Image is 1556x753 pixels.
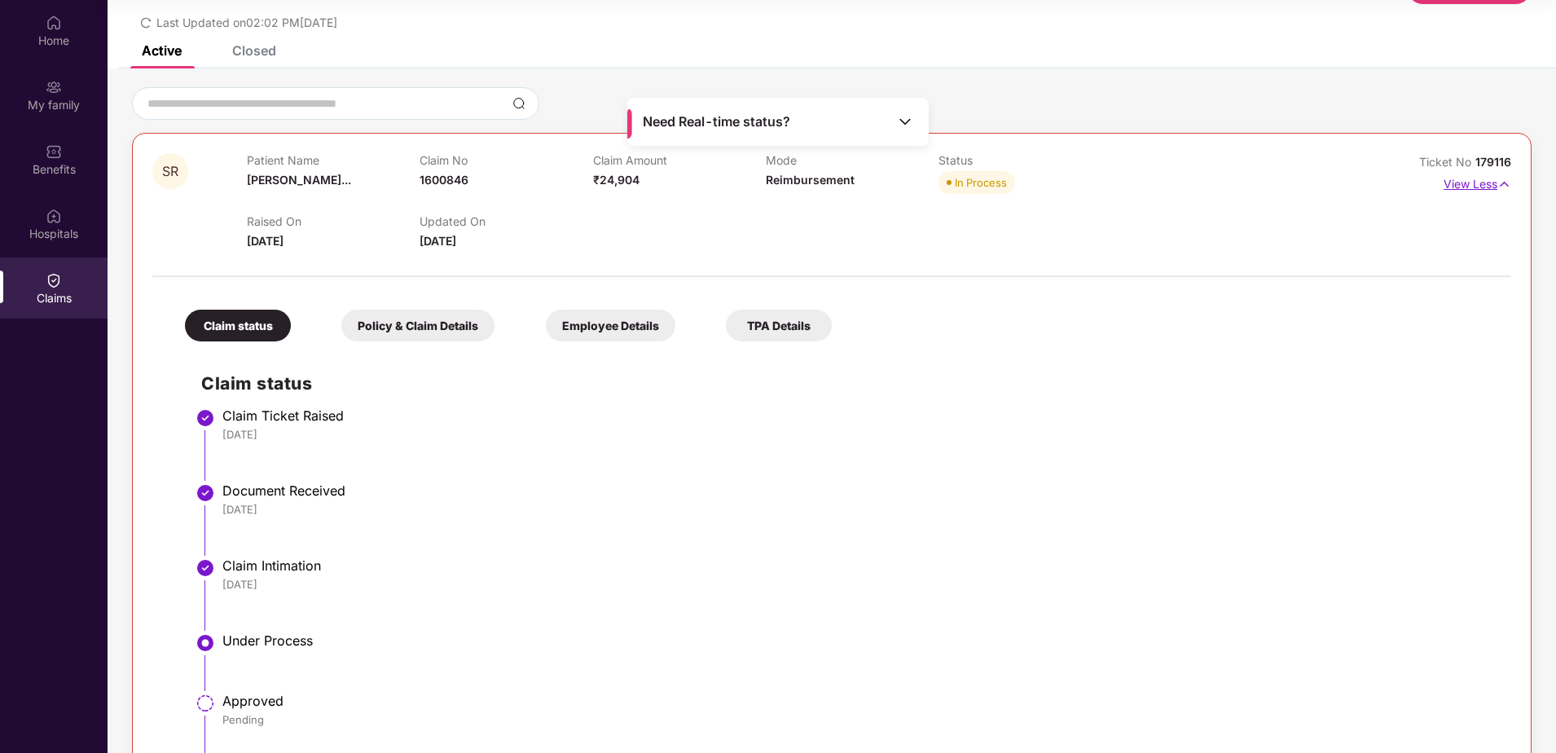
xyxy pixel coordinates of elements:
[897,113,913,130] img: Toggle Icon
[222,427,1495,442] div: [DATE]
[222,482,1495,499] div: Document Received
[46,79,62,95] img: svg+xml;base64,PHN2ZyB3aWR0aD0iMjAiIGhlaWdodD0iMjAiIHZpZXdCb3g9IjAgMCAyMCAyMCIgZmlsbD0ibm9uZSIgeG...
[593,153,766,167] p: Claim Amount
[247,153,420,167] p: Patient Name
[222,632,1495,649] div: Under Process
[162,165,178,178] span: SR
[955,174,1007,191] div: In Process
[222,712,1495,727] div: Pending
[420,214,592,228] p: Updated On
[46,143,62,160] img: svg+xml;base64,PHN2ZyBpZD0iQmVuZWZpdHMiIHhtbG5zPSJodHRwOi8vd3d3LnczLm9yZy8yMDAwL3N2ZyIgd2lkdGg9Ij...
[766,153,938,167] p: Mode
[643,113,790,130] span: Need Real-time status?
[420,153,592,167] p: Claim No
[726,310,832,341] div: TPA Details
[341,310,494,341] div: Policy & Claim Details
[1444,171,1511,193] p: View Less
[222,693,1495,709] div: Approved
[142,42,182,59] div: Active
[222,407,1495,424] div: Claim Ticket Raised
[222,502,1495,517] div: [DATE]
[222,557,1495,574] div: Claim Intimation
[185,310,291,341] div: Claim status
[201,370,1495,397] h2: Claim status
[140,15,152,29] span: redo
[232,42,276,59] div: Closed
[196,633,215,653] img: svg+xml;base64,PHN2ZyBpZD0iU3RlcC1BY3RpdmUtMzJ4MzIiIHhtbG5zPSJodHRwOi8vd3d3LnczLm9yZy8yMDAwL3N2Zy...
[420,173,468,187] span: 1600846
[156,15,337,29] span: Last Updated on 02:02 PM[DATE]
[938,153,1111,167] p: Status
[196,694,215,713] img: svg+xml;base64,PHN2ZyBpZD0iU3RlcC1QZW5kaW5nLTMyeDMyIiB4bWxucz0iaHR0cDovL3d3dy53My5vcmcvMjAwMC9zdm...
[46,272,62,288] img: svg+xml;base64,PHN2ZyBpZD0iQ2xhaW0iIHhtbG5zPSJodHRwOi8vd3d3LnczLm9yZy8yMDAwL3N2ZyIgd2lkdGg9IjIwIi...
[593,173,640,187] span: ₹24,904
[196,558,215,578] img: svg+xml;base64,PHN2ZyBpZD0iU3RlcC1Eb25lLTMyeDMyIiB4bWxucz0iaHR0cDovL3d3dy53My5vcmcvMjAwMC9zdmciIH...
[420,234,456,248] span: [DATE]
[46,208,62,224] img: svg+xml;base64,PHN2ZyBpZD0iSG9zcGl0YWxzIiB4bWxucz0iaHR0cDovL3d3dy53My5vcmcvMjAwMC9zdmciIHdpZHRoPS...
[1475,155,1511,169] span: 179116
[247,214,420,228] p: Raised On
[1497,175,1511,193] img: svg+xml;base64,PHN2ZyB4bWxucz0iaHR0cDovL3d3dy53My5vcmcvMjAwMC9zdmciIHdpZHRoPSIxNyIgaGVpZ2h0PSIxNy...
[247,234,284,248] span: [DATE]
[196,408,215,428] img: svg+xml;base64,PHN2ZyBpZD0iU3RlcC1Eb25lLTMyeDMyIiB4bWxucz0iaHR0cDovL3d3dy53My5vcmcvMjAwMC9zdmciIH...
[222,577,1495,592] div: [DATE]
[196,483,215,503] img: svg+xml;base64,PHN2ZyBpZD0iU3RlcC1Eb25lLTMyeDMyIiB4bWxucz0iaHR0cDovL3d3dy53My5vcmcvMjAwMC9zdmciIH...
[512,97,525,110] img: svg+xml;base64,PHN2ZyBpZD0iU2VhcmNoLTMyeDMyIiB4bWxucz0iaHR0cDovL3d3dy53My5vcmcvMjAwMC9zdmciIHdpZH...
[247,173,351,187] span: [PERSON_NAME]...
[1419,155,1475,169] span: Ticket No
[546,310,675,341] div: Employee Details
[766,173,855,187] span: Reimbursement
[46,15,62,31] img: svg+xml;base64,PHN2ZyBpZD0iSG9tZSIgeG1sbnM9Imh0dHA6Ly93d3cudzMub3JnLzIwMDAvc3ZnIiB3aWR0aD0iMjAiIG...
